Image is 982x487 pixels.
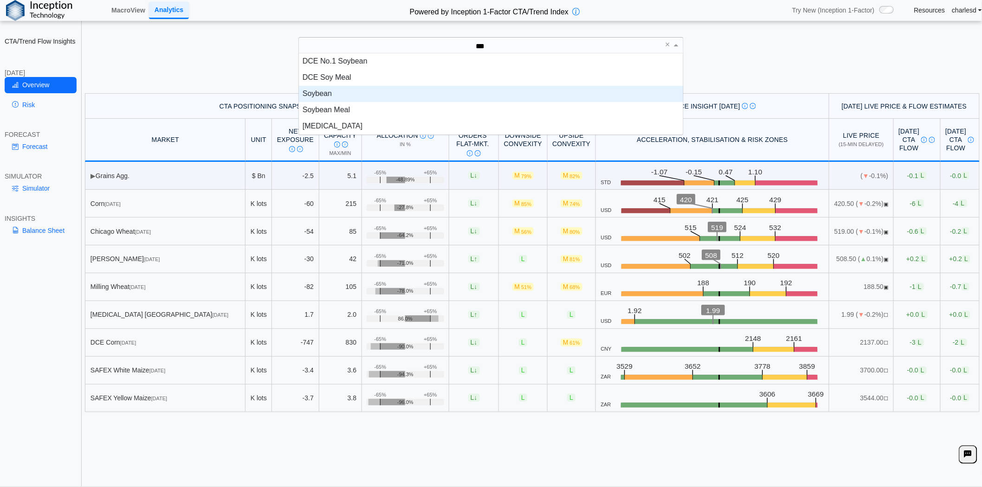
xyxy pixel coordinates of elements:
text: 524 [734,224,746,231]
span: 51% [521,284,531,290]
td: K lots [245,218,272,245]
div: +65% [424,170,437,176]
div: SAFEX Yellow Maize [90,394,240,402]
div: DCE Soy Meal [299,70,683,86]
td: 105 [319,273,362,301]
div: Soybean Meal [299,102,683,118]
span: L [567,394,575,402]
div: +65% [424,308,437,314]
span: -0.6 [907,227,927,235]
text: 415 [653,196,665,204]
text: 2161 [786,335,802,343]
span: STD [601,179,611,186]
td: 215 [319,190,362,218]
text: 3669 [808,391,824,398]
td: -3.7 [272,384,319,412]
span: L [918,172,927,179]
span: L [468,339,480,346]
img: Info [420,133,426,139]
span: +0.2 [906,255,927,263]
div: Chicago Wheat [90,227,240,236]
span: -71.0% [397,260,413,266]
span: +0.2 [950,255,970,263]
div: -65% [375,170,387,176]
span: L [959,339,967,346]
span: -3 [910,339,924,346]
td: 5.1 [319,162,362,190]
span: in % [400,141,411,147]
span: Clear value [664,38,672,53]
td: 1.99 ( -0.2%) [829,301,894,329]
img: Read More [342,141,348,147]
a: Balance Sheet [5,223,77,238]
div: [MEDICAL_DATA] [GEOGRAPHIC_DATA] [90,310,240,319]
span: USD [601,263,612,269]
div: +65% [424,281,437,287]
text: 515 [685,224,697,231]
span: L [962,283,970,291]
div: SAFEX White Maize [90,366,240,374]
span: L [468,172,480,179]
text: 519 [711,224,723,231]
text: 421 [706,196,718,204]
div: -65% [375,336,387,342]
span: ↓ [474,200,478,207]
h5: Positioning data updated at previous day close; Price and Flow estimates updated intraday (15-min... [87,79,977,85]
text: 188 [698,279,710,287]
th: Live Price [829,119,894,162]
text: 425 [736,196,749,204]
span: L [962,255,970,263]
span: L [468,227,480,235]
span: -0.0 [907,394,927,402]
text: 192 [780,279,792,287]
div: -65% [375,281,387,287]
span: 85% [521,201,531,207]
text: 3859 [799,363,815,371]
img: Read More [475,150,481,156]
span: ▲ [860,255,867,263]
td: 420.50 ( -0.2%) [829,190,894,218]
div: +65% [424,253,437,259]
text: 3652 [685,363,701,371]
span: L [918,366,927,374]
span: -4 [953,199,967,207]
span: ▶ [90,172,96,179]
span: 74% [570,201,580,207]
span: L [519,394,527,402]
span: CNY [601,346,612,352]
div: Price Insight [DATE] [601,102,824,110]
text: 3529 [616,363,633,371]
td: -60 [272,190,319,218]
td: K lots [245,384,272,412]
span: L [916,199,924,207]
div: Deferred Orders FLAT-MKT. [454,123,491,157]
td: K lots [245,273,272,301]
span: +0.0 [906,311,927,319]
span: EUR [601,290,612,296]
span: L [468,366,480,374]
span: ▼ [858,311,865,318]
div: [DATE] [5,69,77,77]
div: grid [299,53,683,135]
img: Info [289,146,295,152]
a: Risk [5,97,77,113]
div: Soybean [299,86,683,102]
td: 2.0 [319,301,362,329]
span: [DATE] [213,312,229,318]
span: -96.0% [397,399,413,405]
img: Info [742,103,748,109]
div: Milling Wheat [90,282,240,291]
td: -82 [272,273,319,301]
div: -65% [375,253,387,259]
span: L [468,255,480,263]
td: K lots [245,357,272,384]
span: -78.0% [397,288,413,294]
div: +65% [424,225,437,231]
span: ↑ [474,311,478,318]
th: Unit [245,119,272,162]
th: Upside Convexity [548,119,596,162]
td: K lots [245,245,272,273]
th: CTA Positioning Snapshot [85,93,449,119]
div: -65% [375,308,387,314]
span: L [919,255,928,263]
